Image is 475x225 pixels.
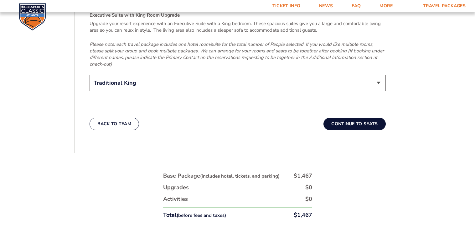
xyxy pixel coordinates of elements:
[163,195,188,203] div: Activities
[323,118,385,130] button: Continue To Seats
[294,211,312,219] div: $1,467
[163,172,280,180] div: Base Package
[90,118,139,130] button: Back To Team
[163,211,226,219] div: Total
[19,3,46,30] img: CBS Sports Classic
[200,173,280,179] small: (includes hotel, tickets, and parking)
[294,172,312,180] div: $1,467
[90,41,384,67] em: Please note: each travel package includes one hotel room/suite for the total number of People sel...
[305,195,312,203] div: $0
[305,184,312,191] div: $0
[90,20,386,34] p: Upgrade your resort experience with an Executive Suite with a King bedroom. These spacious suites...
[163,184,189,191] div: Upgrades
[90,12,386,19] h4: Executive Suite with King Room Upgrade
[177,212,226,218] small: (before fees and taxes)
